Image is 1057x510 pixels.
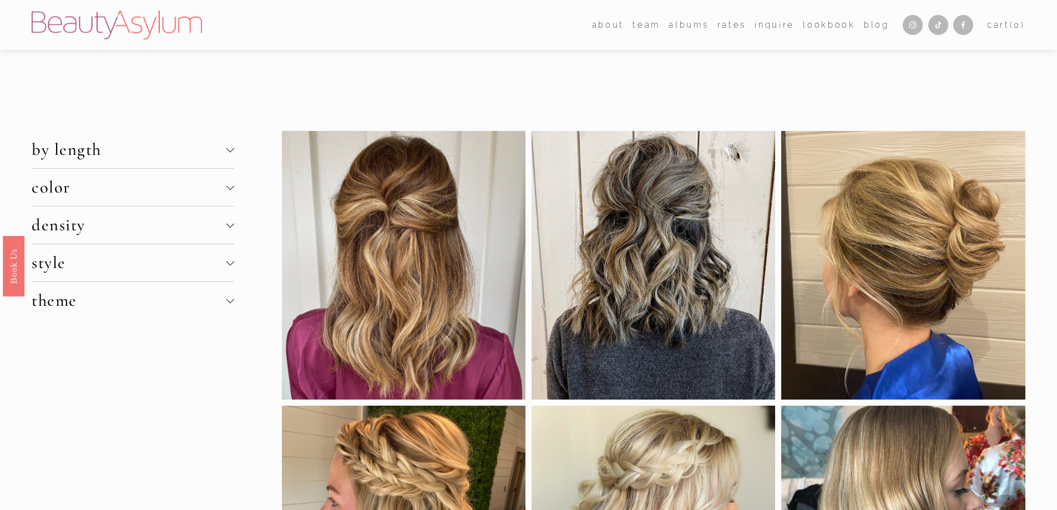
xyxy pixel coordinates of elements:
[803,17,855,33] a: Lookbook
[987,18,1025,32] a: 0 items in cart
[32,169,234,206] button: color
[32,290,226,311] span: theme
[864,17,889,33] a: Blog
[3,235,24,296] a: Book Us
[953,15,973,35] a: Facebook
[633,18,660,32] span: team
[903,15,923,35] a: Instagram
[592,18,624,32] span: about
[32,131,234,168] button: by length
[32,244,234,281] button: style
[1010,20,1025,29] span: ( )
[32,11,202,39] img: Beauty Asylum | Bridal Hair &amp; Makeup Charlotte &amp; Atlanta
[32,206,234,244] button: density
[32,139,226,160] span: by length
[1014,20,1021,29] span: 0
[32,177,226,198] span: color
[755,17,795,33] a: Inquire
[717,17,746,33] a: Rates
[633,17,660,33] a: folder dropdown
[928,15,948,35] a: TikTok
[669,17,709,33] a: albums
[592,17,624,33] a: folder dropdown
[32,282,234,319] button: theme
[32,215,226,235] span: density
[32,253,226,273] span: style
